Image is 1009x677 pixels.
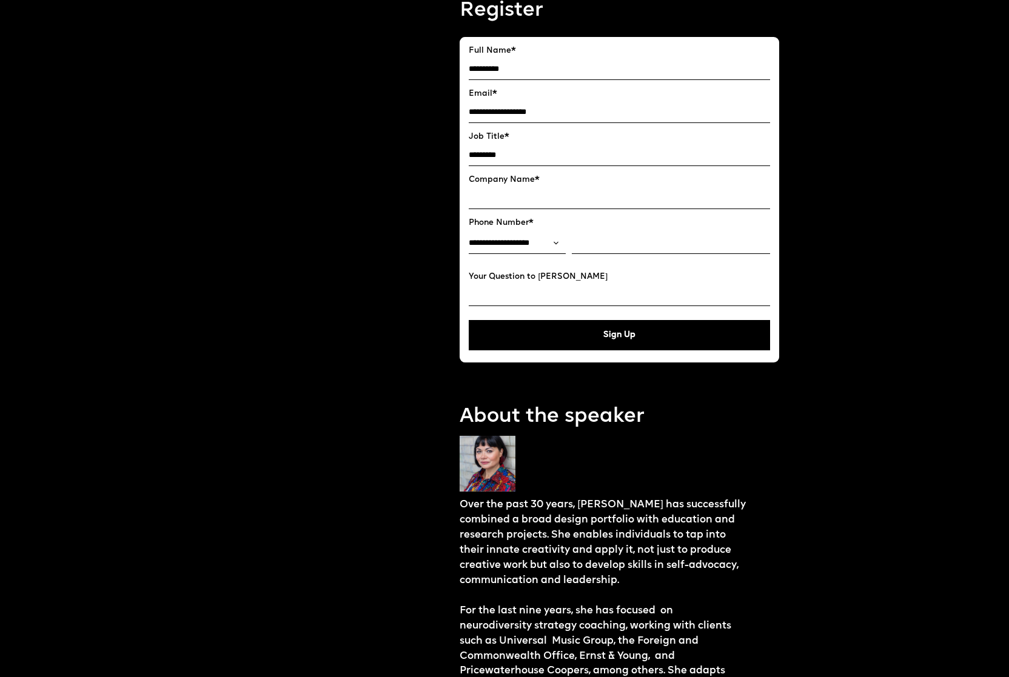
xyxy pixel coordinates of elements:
[469,46,770,56] label: Full Name
[469,175,770,185] label: Company Name
[469,272,770,282] label: Your Question to [PERSON_NAME]
[460,403,779,432] p: About the speaker
[469,218,770,228] label: Phone Number
[469,89,770,99] label: Email
[469,132,770,142] label: Job Title
[469,320,770,350] button: Sign Up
